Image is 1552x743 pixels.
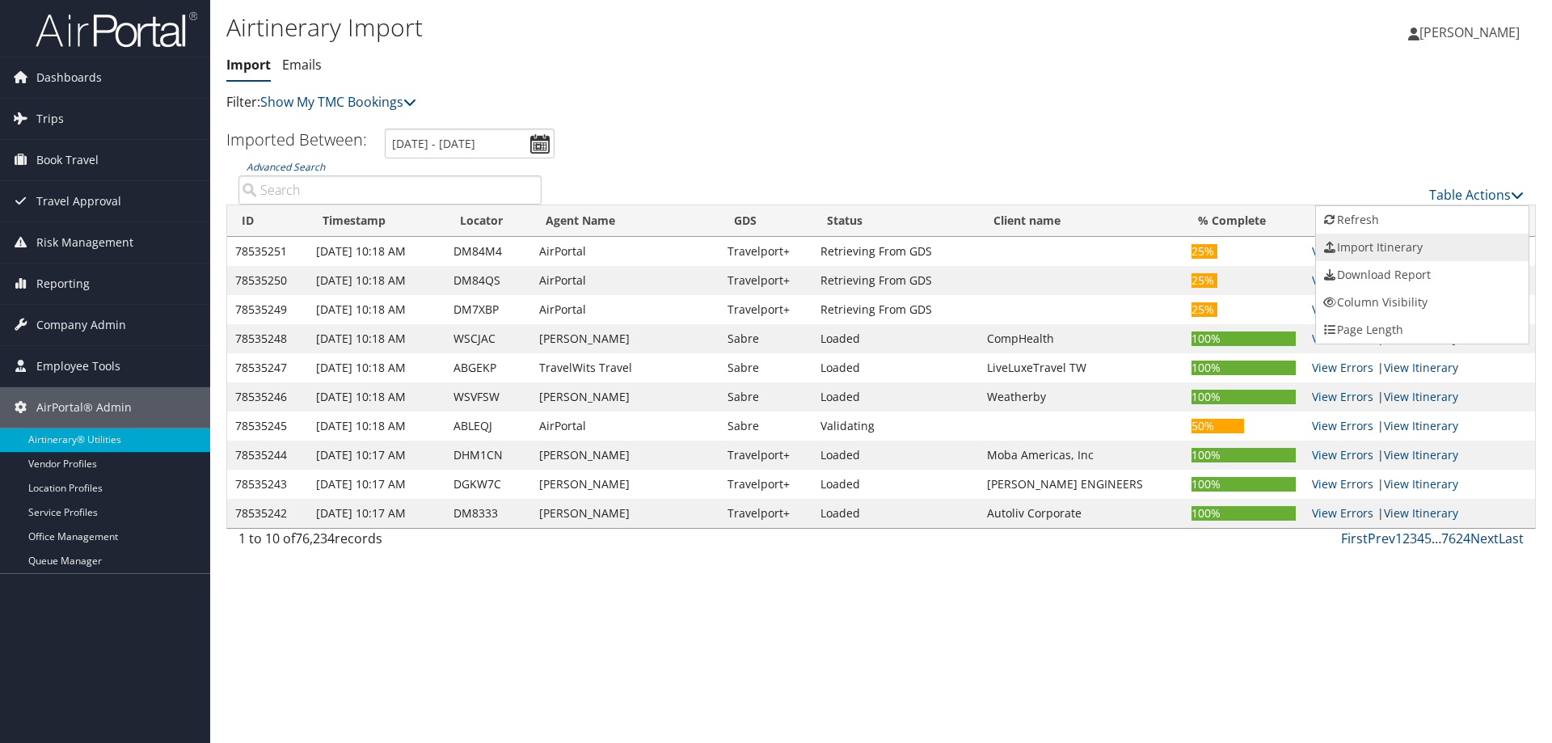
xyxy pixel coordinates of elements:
a: Page Length [1316,316,1529,344]
span: Travel Approval [36,181,121,222]
img: airportal-logo.png [36,11,197,49]
a: Column Visibility [1316,289,1529,316]
span: AirPortal® Admin [36,387,132,428]
span: Book Travel [36,140,99,180]
a: Refresh [1316,206,1529,234]
a: Download Report [1316,261,1529,289]
span: Risk Management [36,222,133,263]
a: Import Itinerary [1316,234,1529,261]
span: Company Admin [36,305,126,345]
span: Trips [36,99,64,139]
span: Employee Tools [36,346,120,386]
span: Dashboards [36,57,102,98]
span: Reporting [36,264,90,304]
